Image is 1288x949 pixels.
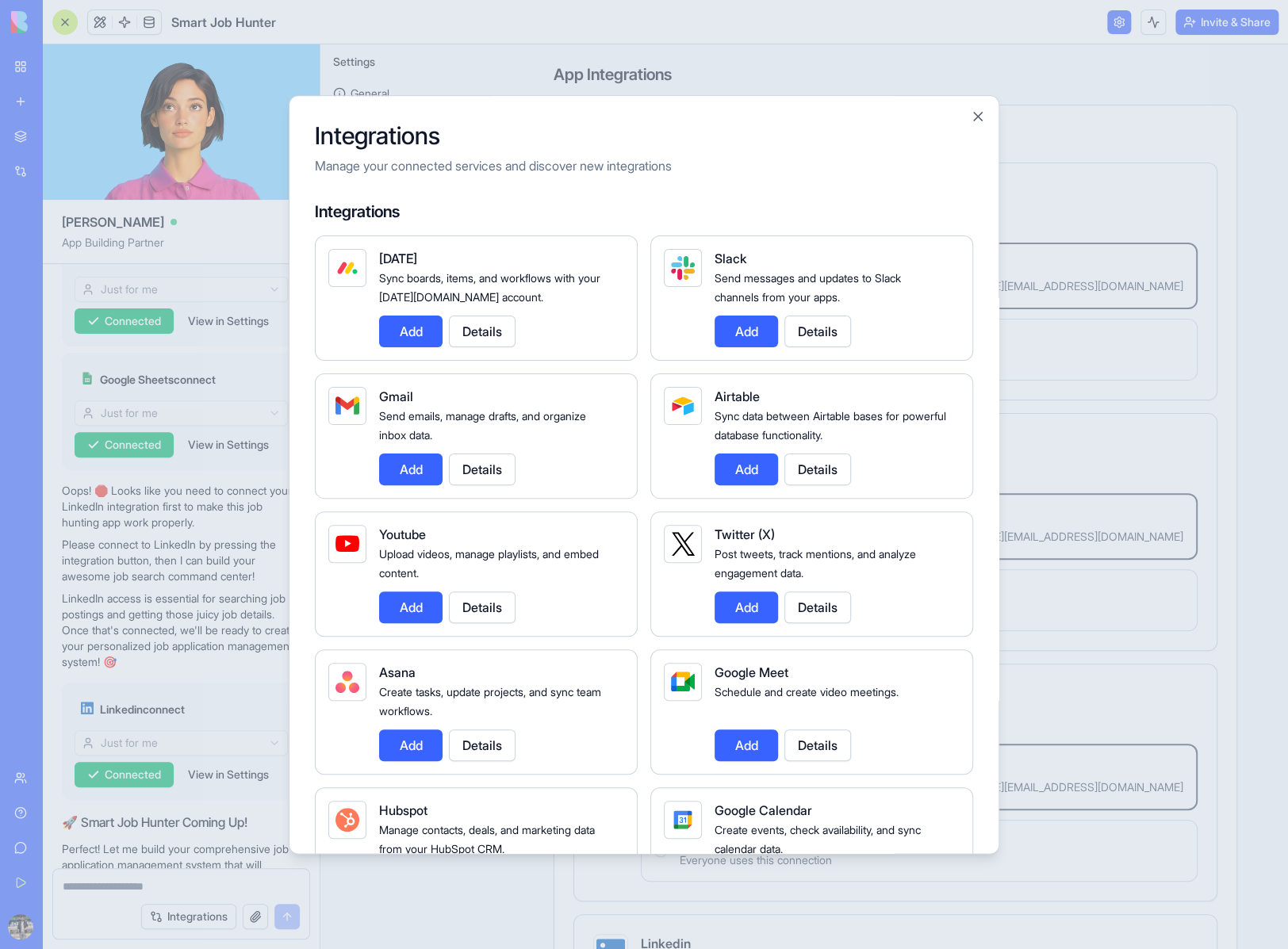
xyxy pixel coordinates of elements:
span: Manage contacts, deals, and marketing data from your HubSpot CRM. [379,823,595,855]
span: Sync data between Airtable bases for powerful database functionality. [715,409,946,442]
button: Add [379,591,443,623]
span: Upload videos, manage playlists, and embed content. [379,547,599,580]
button: Add [379,453,443,485]
span: Airtable [715,388,760,404]
h4: Integrations [315,201,973,223]
span: Schedule and create video meetings. [715,685,899,698]
p: Manage your connected services and discover new integrations [315,156,973,175]
span: Post tweets, track mentions, and analyze engagement data. [715,547,916,580]
button: Details [449,729,516,761]
button: Add [715,453,778,485]
button: Details [449,591,516,623]
button: Details [449,453,516,485]
button: Add [715,729,778,761]
button: Details [449,316,516,347]
span: Sync boards, items, and workflows with your [DATE][DOMAIN_NAME] account. [379,271,600,304]
span: Create tasks, update projects, and sync team workflows. [379,685,601,717]
span: Asana [379,664,416,680]
span: Google Calendar [715,802,812,818]
button: Add [379,729,443,761]
button: Add [379,316,443,347]
span: Send messages and updates to Slack channels from your apps. [715,271,901,304]
span: Slack [715,251,746,266]
span: Send emails, manage drafts, and organize inbox data. [379,409,586,442]
span: Google Meet [715,664,788,680]
span: Hubspot [379,802,427,818]
span: Create events, check availability, and sync calendar data. [715,823,921,855]
span: [DATE] [379,251,417,266]
button: Close [970,109,986,124]
button: Details [784,316,851,347]
span: Youtube [379,526,426,542]
span: Twitter (X) [715,526,775,542]
button: Details [784,453,851,485]
button: Details [784,591,851,623]
button: Add [715,316,778,347]
span: Gmail [379,388,413,404]
h2: Integrations [315,121,973,150]
button: Add [715,591,778,623]
button: Details [784,729,851,761]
